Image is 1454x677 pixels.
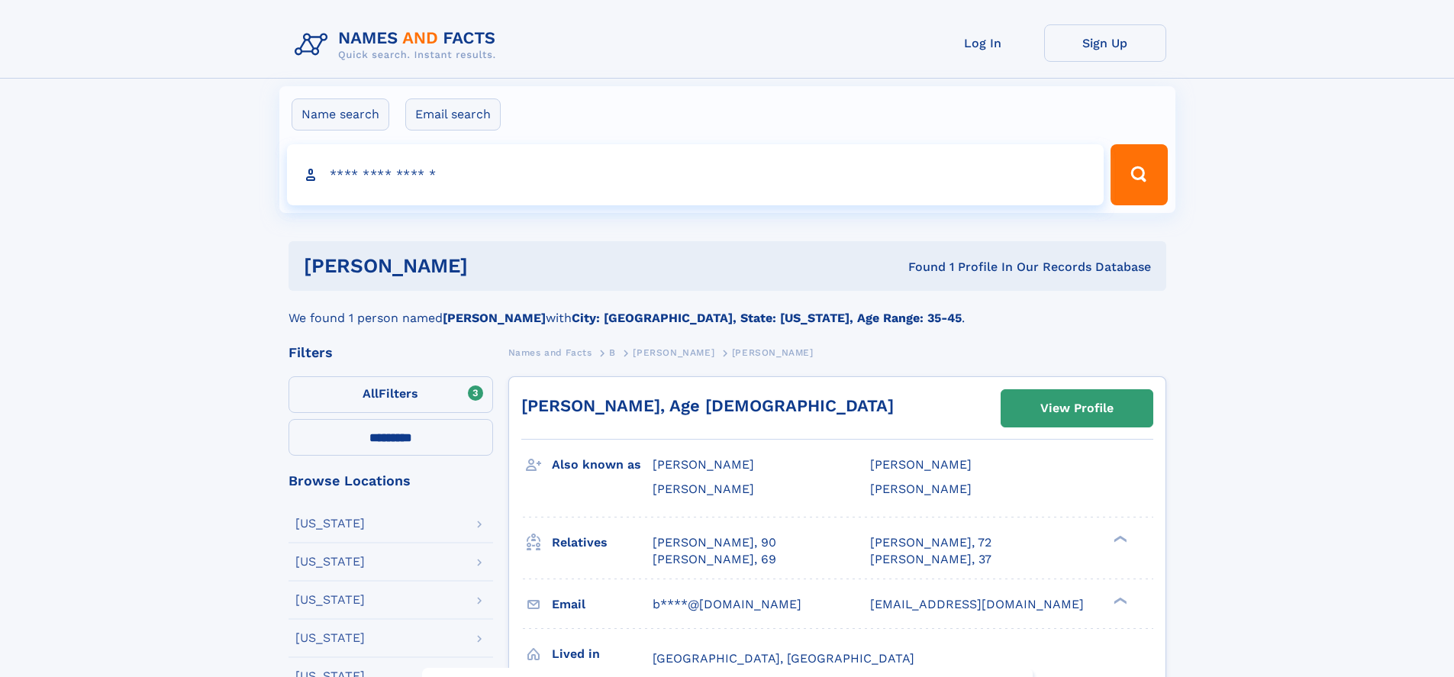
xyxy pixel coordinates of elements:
h1: [PERSON_NAME] [304,256,688,276]
img: Logo Names and Facts [289,24,508,66]
a: Names and Facts [508,343,592,362]
div: ❯ [1110,595,1128,605]
b: [PERSON_NAME] [443,311,546,325]
div: View Profile [1040,391,1114,426]
input: search input [287,144,1104,205]
span: All [363,386,379,401]
div: Browse Locations [289,474,493,488]
div: We found 1 person named with . [289,291,1166,327]
label: Email search [405,98,501,131]
div: [US_STATE] [295,632,365,644]
a: [PERSON_NAME], 90 [653,534,776,551]
a: Log In [922,24,1044,62]
span: [EMAIL_ADDRESS][DOMAIN_NAME] [870,597,1084,611]
span: B [609,347,616,358]
span: [PERSON_NAME] [653,482,754,496]
div: [US_STATE] [295,517,365,530]
div: [US_STATE] [295,594,365,606]
a: Sign Up [1044,24,1166,62]
div: ❯ [1110,534,1128,543]
span: [PERSON_NAME] [633,347,714,358]
span: [PERSON_NAME] [653,457,754,472]
div: Filters [289,346,493,359]
div: [US_STATE] [295,556,365,568]
a: [PERSON_NAME], 37 [870,551,991,568]
button: Search Button [1111,144,1167,205]
b: City: [GEOGRAPHIC_DATA], State: [US_STATE], Age Range: 35-45 [572,311,962,325]
a: View Profile [1001,390,1153,427]
span: [PERSON_NAME] [870,482,972,496]
label: Name search [292,98,389,131]
h3: Also known as [552,452,653,478]
a: [PERSON_NAME], 69 [653,551,776,568]
h3: Email [552,592,653,617]
a: B [609,343,616,362]
a: [PERSON_NAME] [633,343,714,362]
label: Filters [289,376,493,413]
h3: Relatives [552,530,653,556]
h3: Lived in [552,641,653,667]
span: [GEOGRAPHIC_DATA], [GEOGRAPHIC_DATA] [653,651,914,666]
a: [PERSON_NAME], Age [DEMOGRAPHIC_DATA] [521,396,894,415]
div: Found 1 Profile In Our Records Database [688,259,1151,276]
span: [PERSON_NAME] [870,457,972,472]
span: [PERSON_NAME] [732,347,814,358]
a: [PERSON_NAME], 72 [870,534,991,551]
